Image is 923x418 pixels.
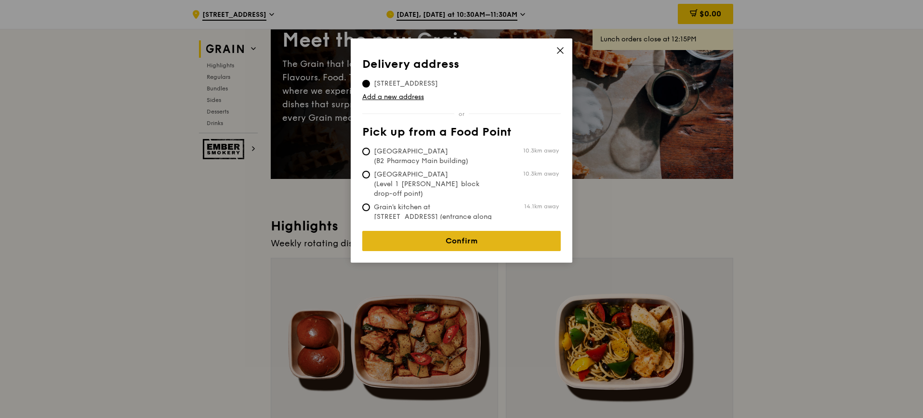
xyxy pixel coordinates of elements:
a: Add a new address [362,92,561,102]
input: [STREET_ADDRESS] [362,80,370,88]
span: 10.3km away [523,147,559,154]
span: [GEOGRAPHIC_DATA] (Level 1 [PERSON_NAME] block drop-off point) [362,170,506,199]
span: [STREET_ADDRESS] [362,79,449,89]
input: [GEOGRAPHIC_DATA] (B2 Pharmacy Main building)10.3km away [362,148,370,155]
input: [GEOGRAPHIC_DATA] (Level 1 [PERSON_NAME] block drop-off point)10.3km away [362,171,370,178]
a: Confirm [362,231,561,251]
span: Grain's kitchen at [STREET_ADDRESS] (entrance along [PERSON_NAME][GEOGRAPHIC_DATA]) [362,203,506,241]
th: Delivery address [362,58,561,75]
input: Grain's kitchen at [STREET_ADDRESS] (entrance along [PERSON_NAME][GEOGRAPHIC_DATA])14.1km away [362,203,370,211]
span: 14.1km away [524,203,559,210]
th: Pick up from a Food Point [362,126,561,143]
span: 10.3km away [523,170,559,177]
span: [GEOGRAPHIC_DATA] (B2 Pharmacy Main building) [362,147,506,166]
